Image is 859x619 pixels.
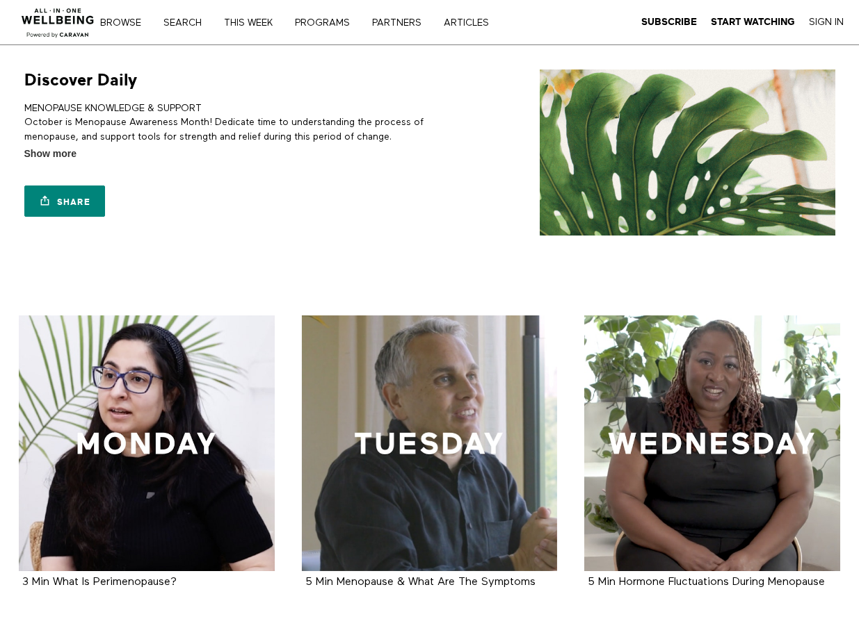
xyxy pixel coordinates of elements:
[290,18,364,28] a: PROGRAMS
[24,69,137,91] h1: Discover Daily
[540,69,835,236] img: Discover Daily
[24,147,77,161] span: Show more
[641,17,697,27] strong: Subscribe
[159,18,216,28] a: Search
[305,577,536,588] strong: 5 Min Menopause & What Are The Symptoms
[219,18,287,28] a: THIS WEEK
[305,577,536,587] a: 5 Min Menopause & What Are The Symptoms
[439,18,504,28] a: ARTICLES
[110,15,517,29] nav: Primary
[367,18,436,28] a: PARTNERS
[641,16,697,28] a: Subscribe
[711,17,795,27] strong: Start Watching
[22,577,177,587] a: 3 Min What Is Perimenopause?
[584,315,840,571] a: 5 Min Hormone Fluctuations During Menopause
[809,16,844,28] a: Sign In
[24,185,105,217] a: Share
[588,577,825,587] a: 5 Min Hormone Fluctuations During Menopause
[302,315,558,571] a: 5 Min Menopause & What Are The Symptoms
[95,18,156,28] a: Browse
[588,577,825,588] strong: 5 Min Hormone Fluctuations During Menopause
[19,315,275,571] a: 3 Min What Is Perimenopause?
[22,577,177,588] strong: 3 Min What Is Perimenopause?
[711,16,795,28] a: Start Watching
[24,101,425,144] p: MENOPAUSE KNOWLEDGE & SUPPORT October is Menopause Awareness Month! Dedicate time to understandin...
